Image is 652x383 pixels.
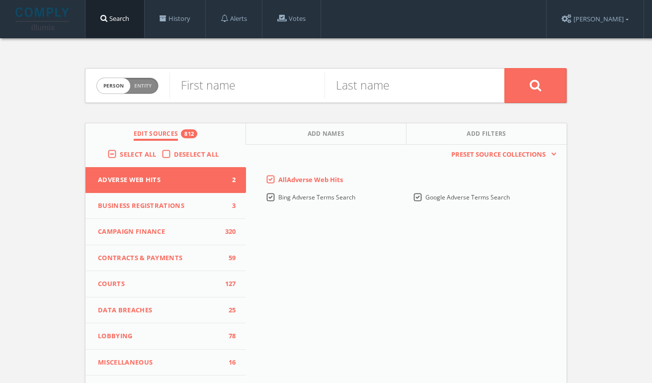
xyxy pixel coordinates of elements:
span: Google Adverse Terms Search [425,193,510,201]
button: Data Breaches25 [85,297,246,324]
button: Courts127 [85,271,246,297]
span: Entity [134,82,152,90]
span: Select All [120,150,156,159]
span: Bing Adverse Terms Search [278,193,355,201]
button: Edit Sources812 [85,123,246,145]
span: Add Names [308,129,345,141]
span: 3 [221,201,236,211]
span: Preset Source Collections [446,150,551,160]
div: 812 [181,129,197,138]
button: Preset Source Collections [446,150,557,160]
button: Lobbying78 [85,323,246,350]
span: Contracts & Payments [98,253,221,263]
span: Business Registrations [98,201,221,211]
span: Edit Sources [134,129,178,141]
button: Add Names [246,123,407,145]
span: Lobbying [98,331,221,341]
button: Contracts & Payments59 [85,245,246,272]
span: 2 [221,175,236,185]
span: Data Breaches [98,305,221,315]
span: Courts [98,279,221,289]
span: Miscellaneous [98,358,221,368]
span: Campaign Finance [98,227,221,237]
span: 127 [221,279,236,289]
span: 78 [221,331,236,341]
span: 25 [221,305,236,315]
span: 320 [221,227,236,237]
span: Adverse Web Hits [98,175,221,185]
span: All Adverse Web Hits [278,175,343,184]
img: illumis [15,7,71,30]
span: person [97,78,130,94]
button: Business Registrations3 [85,193,246,219]
button: Miscellaneous16 [85,350,246,376]
button: Adverse Web Hits2 [85,167,246,193]
span: Add Filters [467,129,506,141]
button: Add Filters [407,123,567,145]
span: Deselect All [174,150,219,159]
span: 16 [221,358,236,368]
button: Campaign Finance320 [85,219,246,245]
span: 59 [221,253,236,263]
